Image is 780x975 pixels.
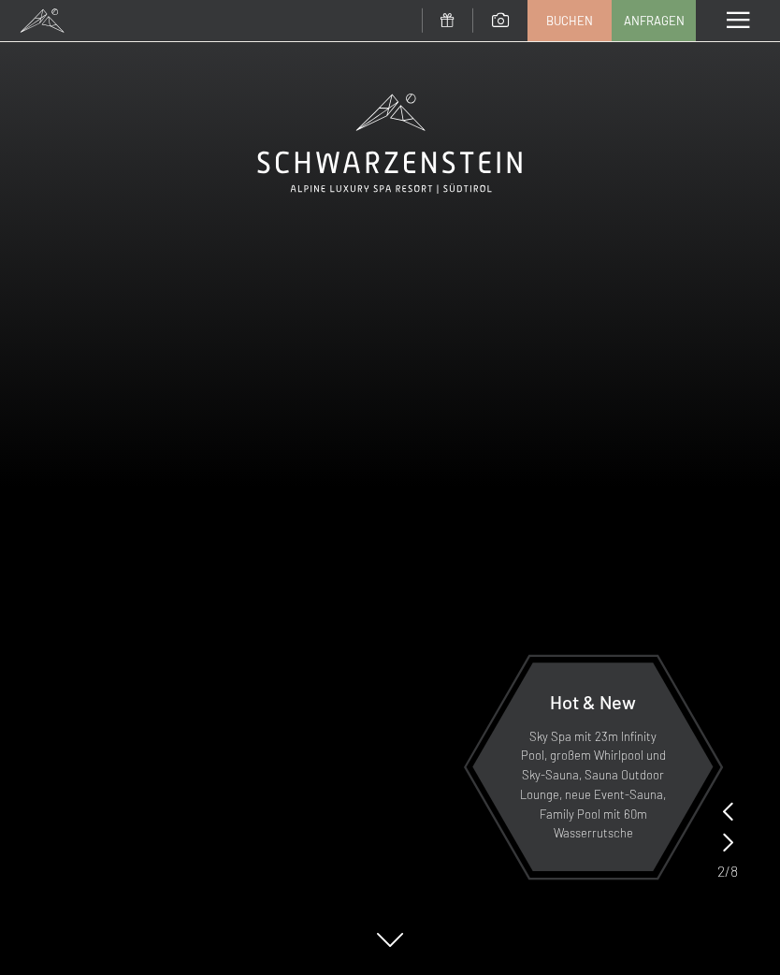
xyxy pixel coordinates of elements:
span: Hot & New [550,691,636,713]
a: Buchen [528,1,611,40]
a: Hot & New Sky Spa mit 23m Infinity Pool, großem Whirlpool und Sky-Sauna, Sauna Outdoor Lounge, ne... [471,662,715,872]
span: Buchen [546,12,593,29]
span: Anfragen [624,12,685,29]
p: Sky Spa mit 23m Infinity Pool, großem Whirlpool und Sky-Sauna, Sauna Outdoor Lounge, neue Event-S... [518,727,668,844]
span: 2 [717,861,725,881]
span: 8 [730,861,738,881]
a: Anfragen [613,1,695,40]
span: / [725,861,730,881]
